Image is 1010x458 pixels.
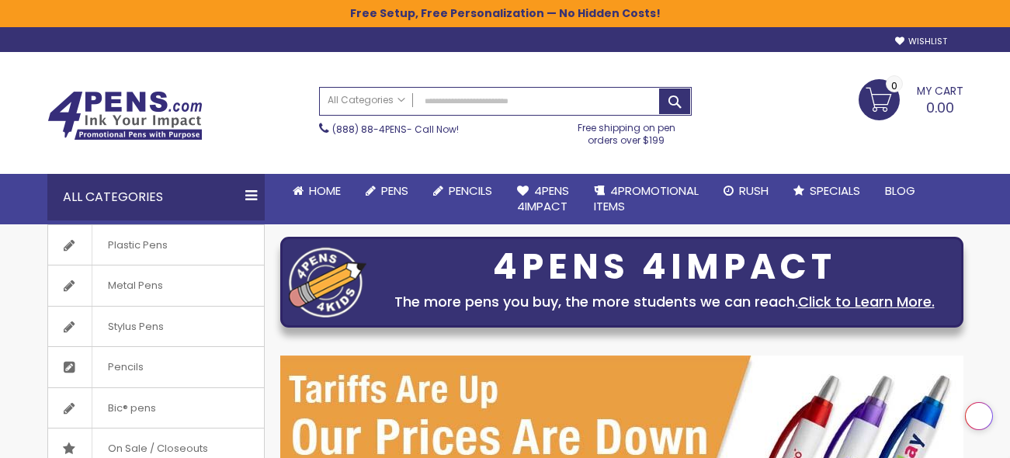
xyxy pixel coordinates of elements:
span: Metal Pens [92,265,179,306]
a: Plastic Pens [48,225,264,265]
span: 0 [891,78,897,93]
span: All Categories [328,94,405,106]
div: 4PENS 4IMPACT [374,251,955,283]
a: Metal Pens [48,265,264,306]
span: Specials [810,182,860,199]
div: All Categories [47,174,265,220]
div: The more pens you buy, the more students we can reach. [374,291,955,313]
span: Home [309,182,341,199]
a: Home [280,174,353,208]
span: Pens [381,182,408,199]
span: Bic® pens [92,388,172,429]
span: 0.00 [926,98,954,117]
a: Blog [873,174,928,208]
span: Pencils [92,347,159,387]
img: four_pen_logo.png [289,247,366,317]
a: Bic® pens [48,388,264,429]
a: Wishlist [895,36,947,47]
a: Pens [353,174,421,208]
a: 0.00 0 [859,79,963,118]
a: All Categories [320,88,413,113]
a: Click to Learn More. [798,292,935,311]
span: Pencils [449,182,492,199]
div: Free shipping on pen orders over $199 [561,116,692,147]
a: 4PROMOTIONALITEMS [581,174,711,224]
span: Plastic Pens [92,225,183,265]
a: Pencils [421,174,505,208]
a: Rush [711,174,781,208]
a: (888) 88-4PENS [332,123,407,136]
a: Stylus Pens [48,307,264,347]
span: 4PROMOTIONAL ITEMS [594,182,699,214]
span: Blog [885,182,915,199]
span: 4Pens 4impact [517,182,569,214]
img: 4Pens Custom Pens and Promotional Products [47,91,203,141]
span: - Call Now! [332,123,459,136]
a: 4Pens4impact [505,174,581,224]
span: Rush [739,182,769,199]
a: Pencils [48,347,264,387]
a: Specials [781,174,873,208]
span: Stylus Pens [92,307,179,347]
